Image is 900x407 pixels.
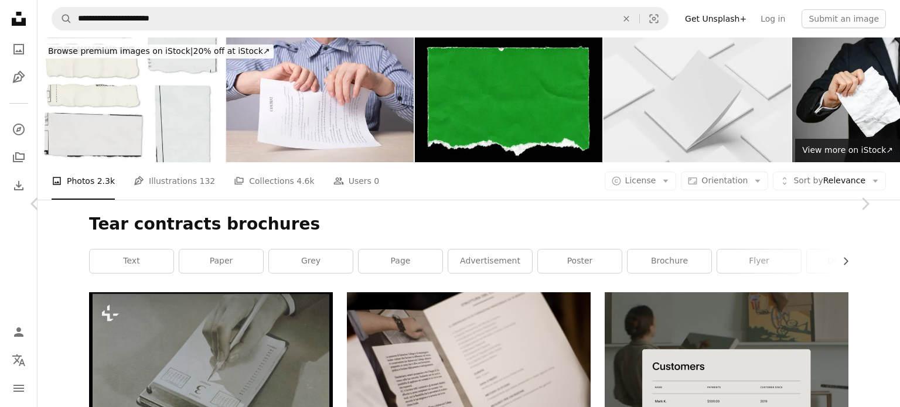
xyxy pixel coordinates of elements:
a: Collections [7,146,30,169]
a: advertisement [448,249,532,273]
button: License [605,172,677,190]
a: Next [830,148,900,260]
span: 4.6k [296,175,314,187]
a: Users 0 [333,162,380,200]
span: View more on iStock ↗ [802,145,893,155]
span: 0 [374,175,379,187]
a: flyer [717,249,801,273]
a: Photos [7,37,30,61]
button: Clear [613,8,639,30]
img: Cut or torn paper background textured isolated [415,37,602,162]
a: text [90,249,173,273]
a: text, letter [347,368,591,378]
button: Sort byRelevance [773,172,886,190]
a: Illustrations [7,66,30,89]
a: Log in [754,9,792,28]
button: Submit an image [802,9,886,28]
a: Get Unsplash+ [678,9,754,28]
span: Relevance [793,175,865,187]
img: US Letter Landscape Magazine 3D Rendering White Blank Mockup [604,37,791,162]
span: Browse premium images on iStock | [48,46,193,56]
a: c. 1937 [89,368,333,378]
span: Sort by [793,176,823,185]
a: Explore [7,118,30,141]
a: View more on iStock↗ [795,139,900,162]
div: 20% off at iStock ↗ [45,45,274,59]
span: License [625,176,656,185]
a: Illustrations 132 [134,162,215,200]
button: Visual search [640,8,668,30]
a: Browse premium images on iStock|20% off at iStock↗ [37,37,281,66]
a: document [807,249,891,273]
a: Collections 4.6k [234,162,314,200]
button: Menu [7,377,30,400]
button: Search Unsplash [52,8,72,30]
a: poster [538,249,622,273]
button: Language [7,348,30,372]
a: Log in / Sign up [7,320,30,344]
form: Find visuals sitewide [52,7,669,30]
span: Orientation [701,176,748,185]
a: brochure [628,249,711,273]
h1: Tear contracts brochures [89,214,848,235]
span: 132 [200,175,216,187]
img: Breaking up, breaching of contract, terminating agreement concept. Hands ripping, ending legal do... [226,37,414,162]
a: paper [179,249,263,273]
button: scroll list to the right [835,249,848,273]
img: "Populated" newspaper tears [37,37,225,162]
a: page [359,249,442,273]
button: Orientation [681,172,768,190]
a: grey [269,249,353,273]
